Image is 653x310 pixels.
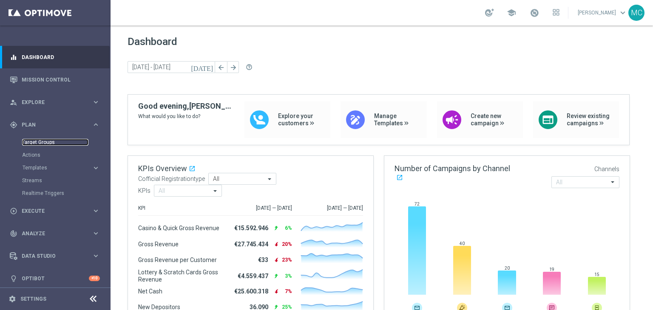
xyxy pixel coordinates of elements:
[10,46,100,68] div: Dashboard
[10,54,17,61] i: equalizer
[22,139,88,146] a: Target Groups
[92,229,100,237] i: keyboard_arrow_right
[92,252,100,260] i: keyboard_arrow_right
[22,174,110,187] div: Streams
[10,275,17,282] i: lightbulb
[9,230,100,237] button: track_changes Analyze keyboard_arrow_right
[10,121,17,129] i: gps_fixed
[22,136,110,149] div: Target Groups
[10,207,92,215] div: Execute
[22,231,92,236] span: Analyze
[10,252,92,260] div: Data Studio
[22,122,92,127] span: Plan
[22,46,100,68] a: Dashboard
[92,164,100,172] i: keyboard_arrow_right
[22,267,89,290] a: Optibot
[10,99,17,106] i: person_search
[507,8,516,17] span: school
[89,276,100,281] div: +10
[9,76,100,83] button: Mission Control
[9,121,100,128] button: gps_fixed Plan keyboard_arrow_right
[577,6,628,19] a: [PERSON_NAME]keyboard_arrow_down
[9,54,100,61] button: equalizer Dashboard
[22,68,100,91] a: Mission Control
[10,230,17,237] i: track_changes
[10,267,100,290] div: Optibot
[22,100,92,105] span: Explore
[22,187,110,200] div: Realtime Triggers
[10,121,92,129] div: Plan
[628,5,644,21] div: MC
[618,8,627,17] span: keyboard_arrow_down
[9,253,100,259] button: Data Studio keyboard_arrow_right
[10,207,17,215] i: play_circle_outline
[20,296,46,302] a: Settings
[9,295,16,303] i: settings
[10,68,100,91] div: Mission Control
[9,99,100,106] button: person_search Explore keyboard_arrow_right
[22,152,88,158] a: Actions
[22,190,88,197] a: Realtime Triggers
[22,164,100,171] button: Templates keyboard_arrow_right
[92,207,100,215] i: keyboard_arrow_right
[22,149,110,161] div: Actions
[22,209,92,214] span: Execute
[10,230,92,237] div: Analyze
[10,99,92,106] div: Explore
[92,98,100,106] i: keyboard_arrow_right
[92,121,100,129] i: keyboard_arrow_right
[23,165,83,170] span: Templates
[22,161,110,174] div: Templates
[9,275,100,282] button: lightbulb Optibot +10
[9,208,100,214] button: play_circle_outline Execute keyboard_arrow_right
[23,165,92,170] div: Templates
[22,254,92,259] span: Data Studio
[22,177,88,184] a: Streams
